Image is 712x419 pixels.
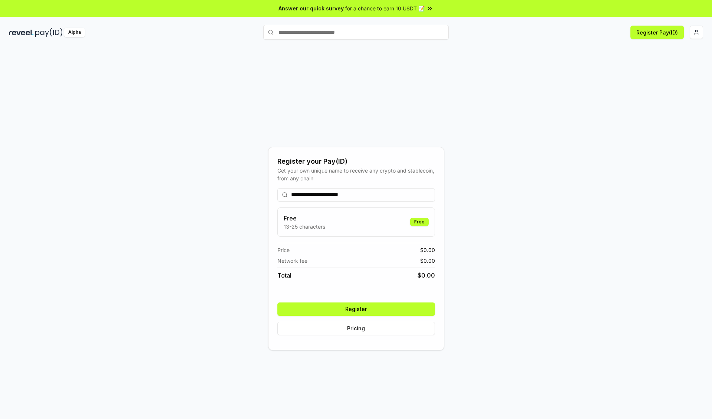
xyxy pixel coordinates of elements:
[277,246,290,254] span: Price
[418,271,435,280] span: $ 0.00
[277,156,435,167] div: Register your Pay(ID)
[284,223,325,230] p: 13-25 characters
[630,26,684,39] button: Register Pay(ID)
[9,28,34,37] img: reveel_dark
[410,218,429,226] div: Free
[278,4,344,12] span: Answer our quick survey
[64,28,85,37] div: Alpha
[284,214,325,223] h3: Free
[277,167,435,182] div: Get your own unique name to receive any crypto and stablecoin, from any chain
[277,257,307,265] span: Network fee
[277,271,291,280] span: Total
[277,322,435,335] button: Pricing
[420,246,435,254] span: $ 0.00
[345,4,425,12] span: for a chance to earn 10 USDT 📝
[35,28,63,37] img: pay_id
[277,302,435,316] button: Register
[420,257,435,265] span: $ 0.00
